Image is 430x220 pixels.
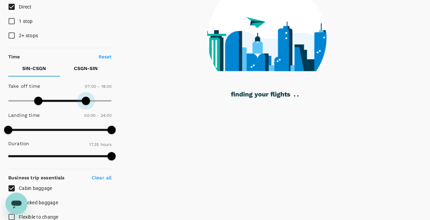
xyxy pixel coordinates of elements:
[92,174,112,181] p: Clear all
[231,92,290,98] g: finding your flights
[89,142,112,147] span: 17.35 hours
[8,112,40,119] p: Landing time
[297,95,298,96] g: .
[99,53,112,60] p: Reset
[84,113,112,118] span: 00:00 - 24:00
[22,65,46,72] p: SIN - CSGN
[19,33,38,38] span: 2+ stops
[8,83,40,90] p: Take off time
[294,95,295,96] g: .
[8,140,29,147] p: Duration
[8,175,65,180] strong: Business trip essentials
[19,18,33,24] span: 1 stop
[19,214,58,220] span: Flexible to change
[19,200,58,205] span: Checked baggage
[19,185,52,191] span: Cabin baggage
[19,4,32,10] span: Direct
[85,84,112,89] span: 07:00 - 18:00
[5,193,27,215] iframe: Button to launch messaging window
[74,65,97,72] p: CSGN - SIN
[8,53,20,60] p: Time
